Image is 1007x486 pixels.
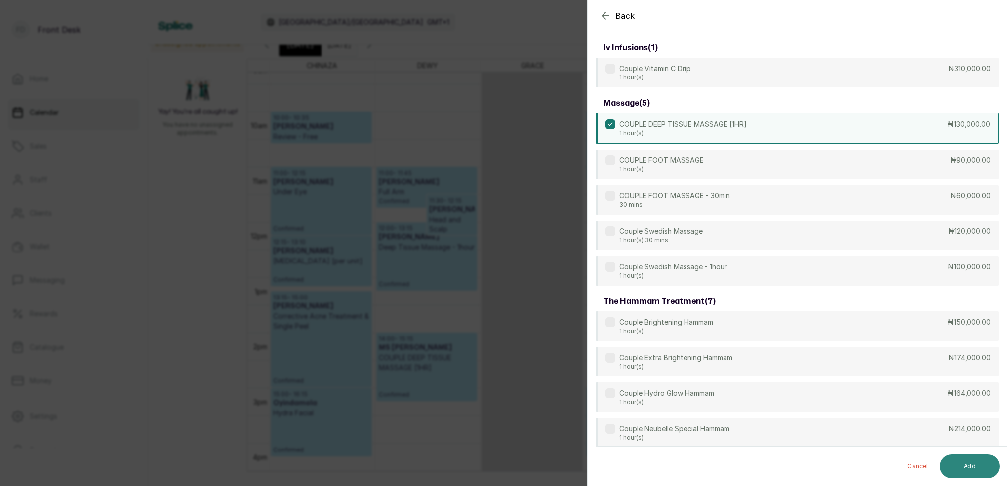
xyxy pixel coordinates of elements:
p: 1 hour(s) 30 mins [619,236,703,244]
p: ₦120,000.00 [948,226,991,236]
p: 1 hour(s) [619,165,704,173]
p: COUPLE FOOT MASSAGE - 30min [619,191,730,201]
h3: massage ( 5 ) [604,97,650,109]
p: Couple Extra Brightening Hammam [619,353,732,363]
p: ₦150,000.00 [948,317,991,327]
p: Couple Brightening Hammam [619,317,713,327]
p: 1 hour(s) [619,434,729,442]
p: 1 hour(s) [619,398,714,406]
h3: the hammam treatment ( 7 ) [604,296,716,307]
p: ₦174,000.00 [948,353,991,363]
p: ₦130,000.00 [948,119,990,129]
button: Back [600,10,635,22]
button: Cancel [899,454,936,478]
p: ₦60,000.00 [950,191,991,201]
p: 1 hour(s) [619,327,713,335]
p: Couple Swedish Massage - 1hour [619,262,727,272]
p: Couple Swedish Massage [619,226,703,236]
span: Back [615,10,635,22]
p: 1 hour(s) [619,74,691,81]
p: Couple Hydro Glow Hammam [619,388,714,398]
p: ₦164,000.00 [948,388,991,398]
p: ₦90,000.00 [950,155,991,165]
p: COUPLE FOOT MASSAGE [619,155,704,165]
p: ₦310,000.00 [948,64,991,74]
p: 30 mins [619,201,730,209]
button: Add [940,454,1000,478]
p: ₦100,000.00 [948,262,991,272]
p: Couple Neubelle Special Hammam [619,424,729,434]
p: Couple Vitamin C Drip [619,64,691,74]
h3: iv infusions ( 1 ) [604,42,658,54]
p: ₦214,000.00 [948,424,991,434]
p: COUPLE DEEP TISSUE MASSAGE [1HR] [619,119,747,129]
p: 1 hour(s) [619,363,732,371]
p: 1 hour(s) [619,129,747,137]
p: 1 hour(s) [619,272,727,280]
